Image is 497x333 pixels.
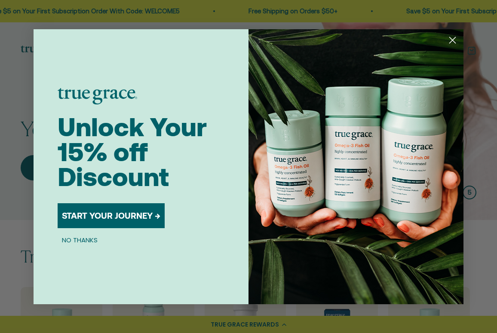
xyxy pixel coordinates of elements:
[58,235,102,245] button: NO THANKS
[58,203,165,228] button: START YOUR JOURNEY →
[445,33,460,48] button: Close dialog
[58,88,137,104] img: logo placeholder
[58,112,207,192] span: Unlock Your 15% off Discount
[248,29,463,304] img: 098727d5-50f8-4f9b-9554-844bb8da1403.jpeg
